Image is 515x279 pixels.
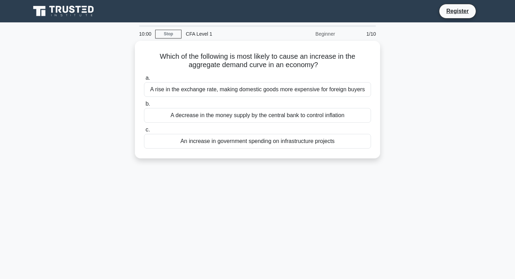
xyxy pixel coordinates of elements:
a: Stop [155,30,181,38]
div: A rise in the exchange rate, making domestic goods more expensive for foreign buyers [144,82,371,97]
a: Register [442,7,473,15]
span: c. [145,127,150,133]
div: A decrease in the money supply by the central bank to control inflation [144,108,371,123]
div: 10:00 [135,27,155,41]
div: CFA Level 1 [181,27,278,41]
span: b. [145,101,150,107]
h5: Which of the following is most likely to cause an increase in the aggregate demand curve in an ec... [143,52,372,70]
div: 1/10 [339,27,380,41]
div: Beginner [278,27,339,41]
span: a. [145,75,150,81]
div: An increase in government spending on infrastructure projects [144,134,371,149]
